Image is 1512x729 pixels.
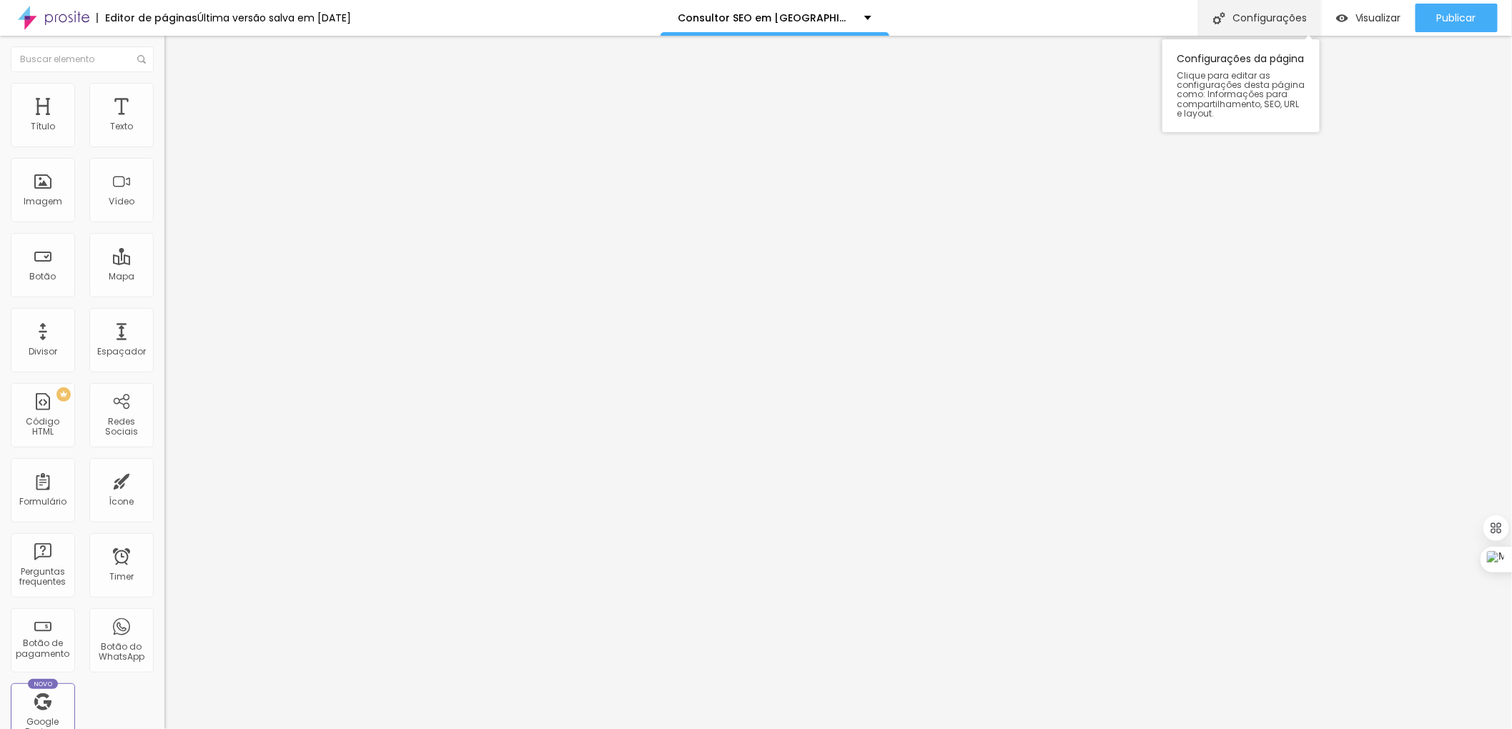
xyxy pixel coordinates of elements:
div: Formulário [19,497,66,507]
div: Botão [30,272,56,282]
img: Icone [137,55,146,64]
div: Editor de páginas [97,13,197,23]
div: Botão do WhatsApp [93,642,149,663]
p: Consultor SEO em [GEOGRAPHIC_DATA] - [GEOGRAPHIC_DATA] [678,13,854,23]
span: Publicar [1437,12,1476,24]
img: view-1.svg [1336,12,1348,24]
button: Visualizar [1322,4,1415,32]
div: Mapa [109,272,134,282]
span: Clique para editar as configurações desta página como: Informações para compartilhamento, SEO, UR... [1177,71,1305,118]
div: Espaçador [97,347,146,357]
span: Visualizar [1355,12,1401,24]
input: Buscar elemento [11,46,154,72]
div: Imagem [24,197,62,207]
div: Botão de pagamento [14,638,71,659]
div: Texto [110,121,133,132]
div: Timer [109,572,134,582]
div: Vídeo [109,197,134,207]
div: Redes Sociais [93,417,149,437]
div: Ícone [109,497,134,507]
div: Configurações da página [1162,39,1320,132]
img: Icone [1213,12,1225,24]
iframe: Editor [164,36,1512,729]
div: Última versão salva em [DATE] [197,13,351,23]
div: Título [31,121,55,132]
div: Divisor [29,347,57,357]
button: Publicar [1415,4,1498,32]
div: Novo [28,679,59,689]
div: Código HTML [14,417,71,437]
div: Perguntas frequentes [14,567,71,587]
